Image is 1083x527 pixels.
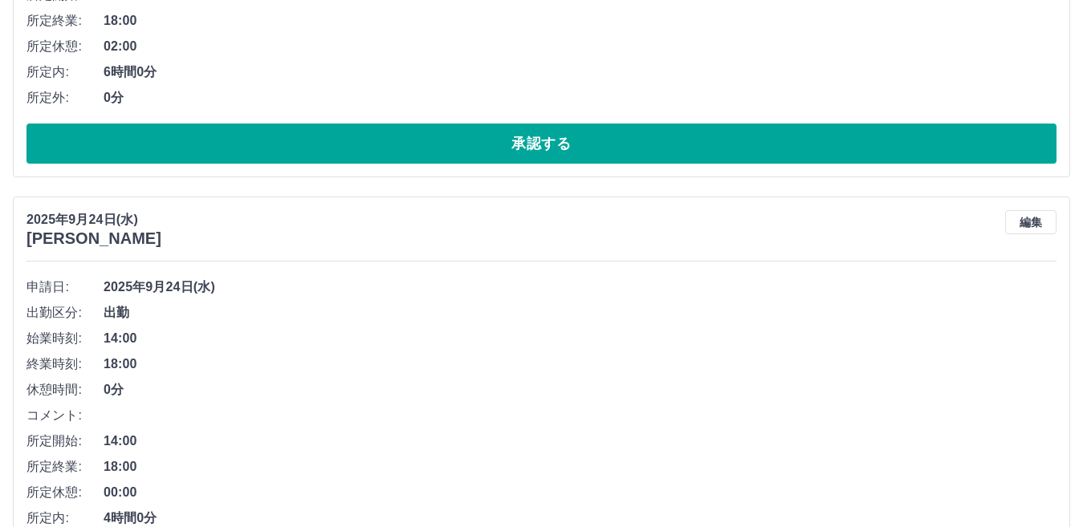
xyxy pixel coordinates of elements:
span: 18:00 [104,355,1057,374]
span: 14:00 [104,329,1057,348]
span: 終業時刻: [26,355,104,374]
button: 承認する [26,124,1057,164]
span: 2025年9月24日(水) [104,278,1057,297]
span: 所定休憩: [26,483,104,502]
span: 所定休憩: [26,37,104,56]
span: 所定内: [26,63,104,82]
span: 0分 [104,380,1057,399]
span: 所定終業: [26,457,104,476]
span: 02:00 [104,37,1057,56]
span: 出勤区分: [26,303,104,322]
span: 18:00 [104,11,1057,30]
span: 所定外: [26,88,104,107]
span: 14:00 [104,432,1057,451]
p: 2025年9月24日(水) [26,210,161,229]
span: 18:00 [104,457,1057,476]
span: 0分 [104,88,1057,107]
span: 申請日: [26,278,104,297]
span: コメント: [26,406,104,425]
span: 00:00 [104,483,1057,502]
h3: [PERSON_NAME] [26,229,161,248]
span: 6時間0分 [104,63,1057,82]
span: 所定終業: [26,11,104,30]
span: 所定開始: [26,432,104,451]
button: 編集 [1005,210,1057,234]
span: 出勤 [104,303,1057,322]
span: 休憩時間: [26,380,104,399]
span: 始業時刻: [26,329,104,348]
